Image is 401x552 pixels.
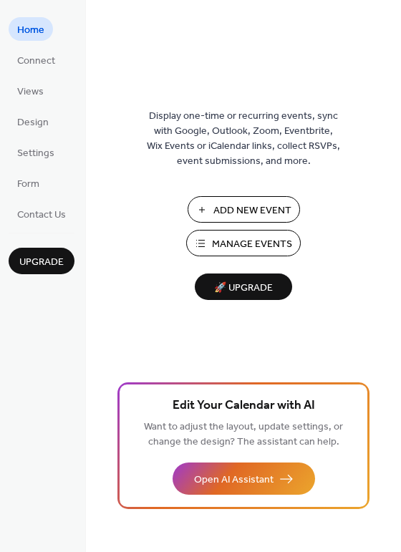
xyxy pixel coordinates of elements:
button: Add New Event [188,196,300,223]
a: Settings [9,140,63,164]
span: Want to adjust the layout, update settings, or change the design? The assistant can help. [144,417,343,452]
span: Upgrade [19,255,64,270]
span: Display one-time or recurring events, sync with Google, Outlook, Zoom, Eventbrite, Wix Events or ... [147,109,340,169]
button: Upgrade [9,248,74,274]
span: Settings [17,146,54,161]
a: Design [9,110,57,133]
a: Form [9,171,48,195]
a: Views [9,79,52,102]
span: Manage Events [212,237,292,252]
span: Views [17,84,44,100]
span: Form [17,177,39,192]
button: 🚀 Upgrade [195,273,292,300]
span: Add New Event [213,203,291,218]
span: 🚀 Upgrade [203,279,284,298]
span: Open AI Assistant [194,473,274,488]
button: Open AI Assistant [173,463,315,495]
span: Design [17,115,49,130]
a: Contact Us [9,202,74,226]
button: Manage Events [186,230,301,256]
a: Home [9,17,53,41]
span: Home [17,23,44,38]
a: Connect [9,48,64,72]
span: Contact Us [17,208,66,223]
span: Edit Your Calendar with AI [173,396,315,416]
span: Connect [17,54,55,69]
